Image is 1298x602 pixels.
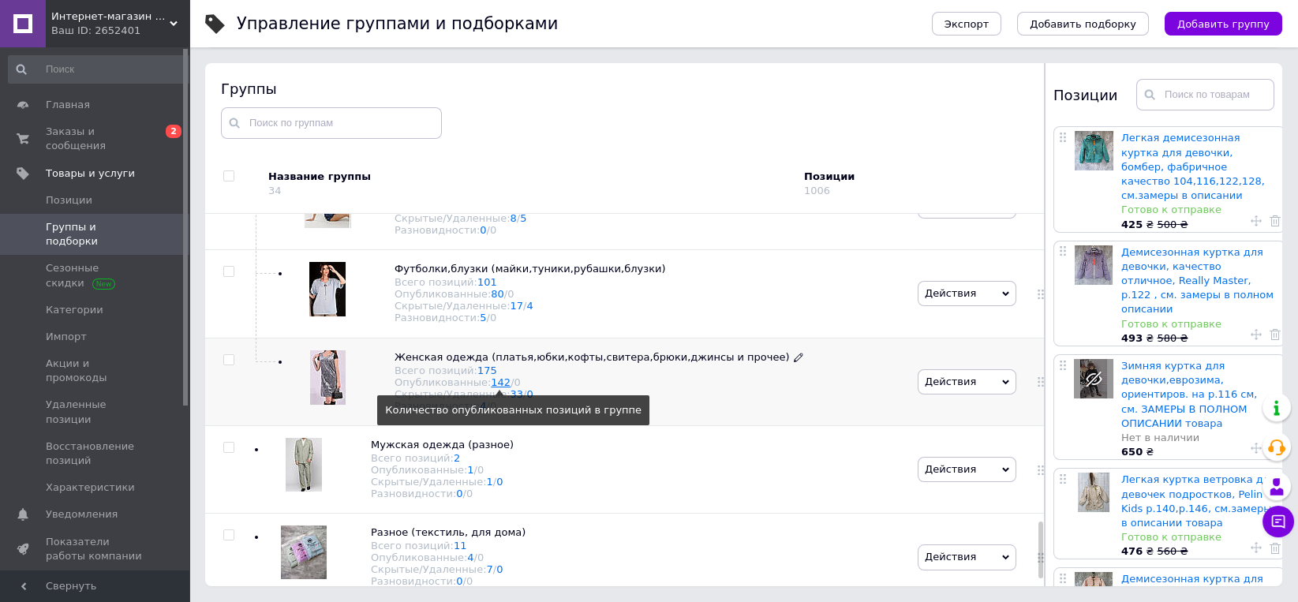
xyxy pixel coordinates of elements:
[454,452,460,464] a: 2
[477,276,497,288] a: 101
[1121,360,1257,429] a: Зимняя куртка для девочки,еврозима, ориентиров. на р.116 см, см. ЗАМЕРЫ В ПОЛНОМ ОПИСАНИИ товара
[526,300,533,312] a: 4
[1121,431,1277,445] div: Нет в наличии
[474,552,484,563] span: /
[493,476,503,488] span: /
[523,388,533,400] span: /
[46,98,90,112] span: Главная
[1121,132,1265,201] a: Легкая демисезонная куртка для девочки, бомбер, фабричное качество 104,116,122,128, см.замеры в о...
[395,276,665,288] div: Всего позиций:
[46,330,87,344] span: Импорт
[1157,332,1188,344] span: 580 ₴
[507,288,514,300] div: 0
[221,107,442,139] input: Поиск по группам
[511,388,524,400] a: 33
[46,261,146,290] span: Сезонные скидки
[46,166,135,181] span: Товары и услуги
[496,476,503,488] a: 0
[371,464,514,476] div: Опубликованные:
[1121,332,1143,344] b: 493
[395,224,526,236] div: Разновидности:
[1165,12,1282,36] button: Добавить группу
[491,288,504,300] a: 80
[477,365,497,376] a: 175
[46,125,146,153] span: Заказы и сообщения
[467,552,473,563] a: 4
[371,488,514,499] div: Разновидности:
[523,300,533,312] span: /
[1136,79,1274,110] input: Поиск по товарам
[51,9,170,24] span: Интернет-магазин обуви, одежды и аксессуаров "HypeStore"
[463,575,473,587] span: /
[474,464,484,476] span: /
[395,300,665,312] div: Скрытые/Удаленные:
[487,224,497,236] span: /
[496,563,503,575] a: 0
[1121,530,1277,544] div: Готово к отправке
[1270,214,1281,228] a: Удалить товар
[454,540,467,552] a: 11
[804,170,938,184] div: Позиции
[491,376,511,388] a: 142
[46,303,103,317] span: Категории
[1121,317,1277,331] div: Готово к отправке
[46,507,118,522] span: Уведомления
[456,575,462,587] a: 0
[46,480,135,495] span: Характеристики
[490,312,496,323] div: 0
[945,18,989,30] span: Экспорт
[1262,506,1294,537] button: Чат с покупателем
[1121,446,1143,458] b: 650
[371,575,526,587] div: Разновидности:
[385,403,642,417] div: Количество опубликованных позиций в группе
[1157,545,1188,557] span: 560 ₴
[490,224,496,236] div: 0
[1121,219,1157,230] span: ₴
[221,79,1029,99] div: Группы
[46,439,146,468] span: Восстановление позиций
[237,14,558,33] h1: Управление группами и подборками
[925,287,976,299] span: Действия
[932,12,1001,36] button: Экспорт
[1030,18,1136,30] span: Добавить подборку
[1121,332,1157,344] span: ₴
[268,170,792,184] div: Название группы
[1270,540,1281,555] a: Удалить товар
[467,464,473,476] a: 1
[395,288,665,300] div: Опубликованные:
[517,212,527,224] span: /
[804,185,830,196] div: 1006
[371,439,514,451] span: Мужская одежда (разное)
[526,388,533,400] a: 0
[310,350,346,405] img: Женская одежда (платья,юбки,кофты,свитера,брюки,джинсы и прочее)
[480,312,486,323] a: 5
[466,575,473,587] div: 0
[371,552,526,563] div: Опубликованные:
[1017,12,1149,36] button: Добавить подборку
[1121,219,1143,230] b: 425
[268,185,282,196] div: 34
[46,398,146,426] span: Удаленные позиции
[794,350,803,365] a: Редактировать
[371,526,526,538] span: Разное (текстиль, для дома)
[456,488,462,499] a: 0
[487,476,493,488] a: 1
[286,438,322,492] img: Мужская одежда (разное)
[504,288,514,300] span: /
[1157,219,1188,230] span: 500 ₴
[487,312,497,323] span: /
[925,376,976,387] span: Действия
[8,55,196,84] input: Поиск
[463,488,473,499] span: /
[1177,18,1270,30] span: Добавить группу
[371,452,514,464] div: Всего позиций:
[395,365,803,376] div: Всего позиций:
[925,551,976,563] span: Действия
[477,552,484,563] div: 0
[371,476,514,488] div: Скрытые/Удаленные:
[371,540,526,552] div: Всего позиций:
[511,212,517,224] a: 8
[46,357,146,385] span: Акции и промокоды
[1270,327,1281,342] a: Удалить товар
[1121,246,1274,316] a: Демисезонная куртка для девочки, качество отличное, Really Master, р.122 , см. замеры в полном оп...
